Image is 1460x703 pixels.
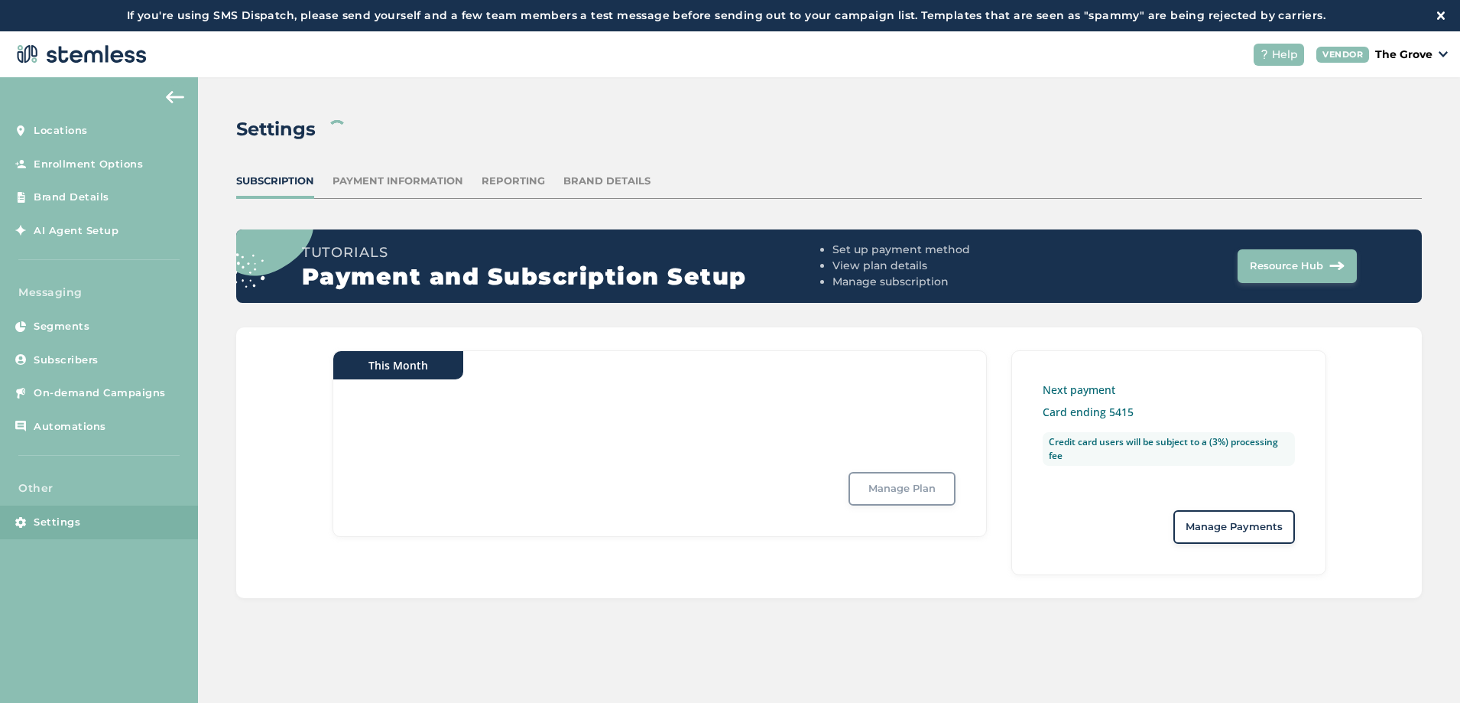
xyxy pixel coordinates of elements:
div: VENDOR [1316,47,1369,63]
p: Card ending 5415 [1043,404,1295,420]
p: Next payment [1043,382,1295,398]
button: Resource Hub [1238,249,1357,283]
button: Manage Payments [1173,510,1295,544]
span: Enrollment Options [34,157,143,172]
img: icon_down-arrow-small-66adaf34.svg [1439,51,1448,57]
span: AI Agent Setup [34,223,118,239]
h2: Payment and Subscription Setup [302,263,826,291]
div: Brand Details [563,174,651,189]
label: Credit card users will be subject to a (3%) processing fee [1043,432,1295,466]
img: icon-help-white-03924b79.svg [1260,50,1269,59]
span: Help [1272,47,1298,63]
h2: Settings [236,116,316,143]
img: logo-dark-0685b13c.svg [12,39,147,70]
span: Resource Hub [1250,259,1323,274]
div: Subscription [236,174,314,189]
span: Segments [34,319,89,334]
span: Locations [34,123,88,138]
span: Subscribers [34,353,99,368]
div: Payment Information [333,174,463,189]
span: Brand Details [34,190,109,205]
li: Set up payment method [832,242,1092,258]
span: Settings [34,515,80,530]
div: This Month [333,351,463,379]
iframe: Chat Widget [1384,630,1460,703]
li: View plan details [832,258,1092,274]
div: Reporting [482,174,545,189]
li: Manage subscription [832,274,1092,290]
label: If you're using SMS Dispatch, please send yourself and a few team members a test message before s... [15,8,1437,24]
p: The Grove [1375,47,1432,63]
img: icon-close-white-1ed751a3.svg [1437,11,1445,19]
img: circle_dots-9438f9e3.svg [213,177,313,287]
img: icon-arrow-back-accent-c549486e.svg [166,91,184,103]
span: On-demand Campaigns [34,386,166,401]
span: Automations [34,419,106,434]
span: Manage Payments [1186,519,1283,535]
h3: Tutorials [302,242,826,263]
